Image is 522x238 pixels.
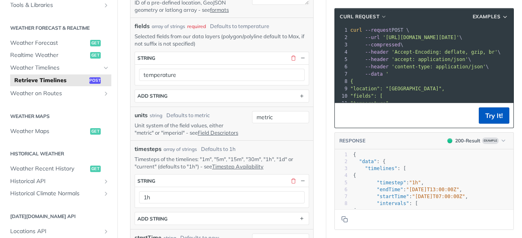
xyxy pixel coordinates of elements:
[335,165,347,172] div: 3
[210,22,269,31] div: Defaults to temperature
[89,77,101,84] span: post
[350,27,362,33] span: curl
[335,26,349,34] div: 1
[187,23,206,30] div: required
[6,113,111,120] h2: Weather Maps
[103,2,109,9] button: Show subpages for Tools & Libraries
[290,177,297,184] button: Delete
[137,55,155,61] div: string
[335,48,349,56] div: 4
[90,166,101,172] span: get
[353,152,356,157] span: {
[6,49,111,61] a: Realtime Weatherget
[10,190,101,198] span: Historical Climate Normals
[90,40,101,46] span: get
[6,125,111,138] a: Weather Mapsget
[353,194,468,199] span: : ,
[335,193,347,200] div: 7
[103,90,109,97] button: Show subpages for Weather on Routes
[103,190,109,197] button: Show subpages for Historical Climate Normals
[447,138,452,143] span: 200
[391,49,498,55] span: 'Accept-Encoding: deflate, gzip, br'
[10,165,88,173] span: Weather Recent History
[335,63,349,70] div: 6
[365,57,389,62] span: --header
[103,228,109,235] button: Show subpages for Locations API
[135,22,150,31] span: fields
[386,71,389,77] span: '
[339,137,366,145] button: RESPONSE
[377,180,406,186] span: "timestep"
[365,49,389,55] span: --header
[365,71,383,77] span: --data
[6,37,111,49] a: Weather Forecastget
[353,172,356,178] span: {
[335,34,349,41] div: 2
[353,159,386,164] span: : {
[135,33,309,47] p: Selected fields from our data layers (polygon/polyline default to Max, if not suffix is not speci...
[135,111,148,120] label: units
[335,92,349,100] div: 10
[350,42,403,48] span: \
[335,186,347,193] div: 6
[335,158,347,165] div: 2
[359,159,376,164] span: "data"
[90,52,101,59] span: get
[350,64,489,70] span: \
[365,27,391,33] span: --request
[166,111,210,120] div: Defaults to metric
[135,155,309,170] p: Timesteps of the timelines: "1m", "5m", "15m", "30m", "1h", "1d" or "current" (defaults to "1h") ...
[152,23,185,30] div: array of strings
[443,137,509,145] button: 200200-ResultExample
[299,55,306,62] button: Hide
[103,65,109,71] button: Hide subpages for Weather Timelines
[135,52,309,64] button: string
[6,87,111,100] a: Weather on RoutesShow subpages for Weather on Routes
[10,227,101,236] span: Locations API
[335,85,349,92] div: 9
[10,39,88,47] span: Weather Forecast
[137,178,155,184] div: string
[6,175,111,188] a: Historical APIShow subpages for Historical API
[135,145,161,153] span: timesteps
[150,112,162,119] div: string
[198,129,238,136] a: Field Descriptors
[6,188,111,200] a: Historical Climate NormalsShow subpages for Historical Climate Normals
[365,166,397,171] span: "timelines"
[6,24,111,32] h2: Weather Forecast & realtime
[409,180,421,186] span: "1h"
[350,100,389,106] span: "temperature"
[135,212,309,225] button: ADD string
[10,90,101,98] span: Weather on Routes
[350,79,353,84] span: {
[412,194,465,199] span: "[DATE]T07:00:00Z"
[353,180,424,186] span: : ,
[164,146,197,153] div: array of strings
[137,216,168,222] div: ADD string
[350,93,383,99] span: "fields": [
[90,128,101,135] span: get
[473,13,501,20] span: Examples
[353,208,356,214] span: {
[10,127,88,135] span: Weather Maps
[210,7,229,13] a: formats
[6,62,111,74] a: Weather TimelinesHide subpages for Weather Timelines
[6,225,111,238] a: Locations APIShow subpages for Locations API
[299,177,306,184] button: Hide
[212,163,263,170] a: Timestep Availability
[353,166,406,171] span: : [
[335,78,349,85] div: 8
[335,151,347,158] div: 1
[383,35,459,40] span: '[URL][DOMAIN_NAME][DATE]'
[350,27,409,33] span: POST \
[10,74,111,87] a: Retrieve Timelinespost
[455,137,480,144] div: 200 - Result
[335,200,347,207] div: 8
[339,213,350,225] button: Copy to clipboard
[10,1,101,9] span: Tools & Libraries
[482,138,499,144] span: Example
[135,90,309,102] button: ADD string
[339,109,350,122] button: Copy to clipboard
[391,57,468,62] span: 'accept: application/json'
[6,213,111,220] h2: [DATE][DOMAIN_NAME] API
